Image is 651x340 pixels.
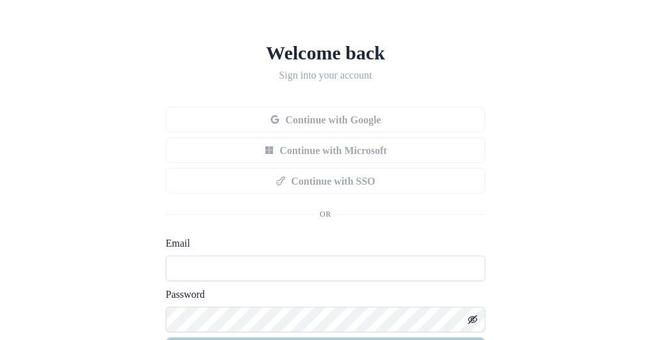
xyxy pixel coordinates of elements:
[166,41,485,64] h1: Welcome back
[166,137,485,163] button: Continue with Microsoft
[166,235,478,251] label: Email
[166,286,478,302] label: Password
[462,309,483,330] button: Toggle password visibility
[166,168,485,194] button: Continue with SSO
[166,107,485,132] button: Continue with Google
[166,69,485,81] h2: Sign into your account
